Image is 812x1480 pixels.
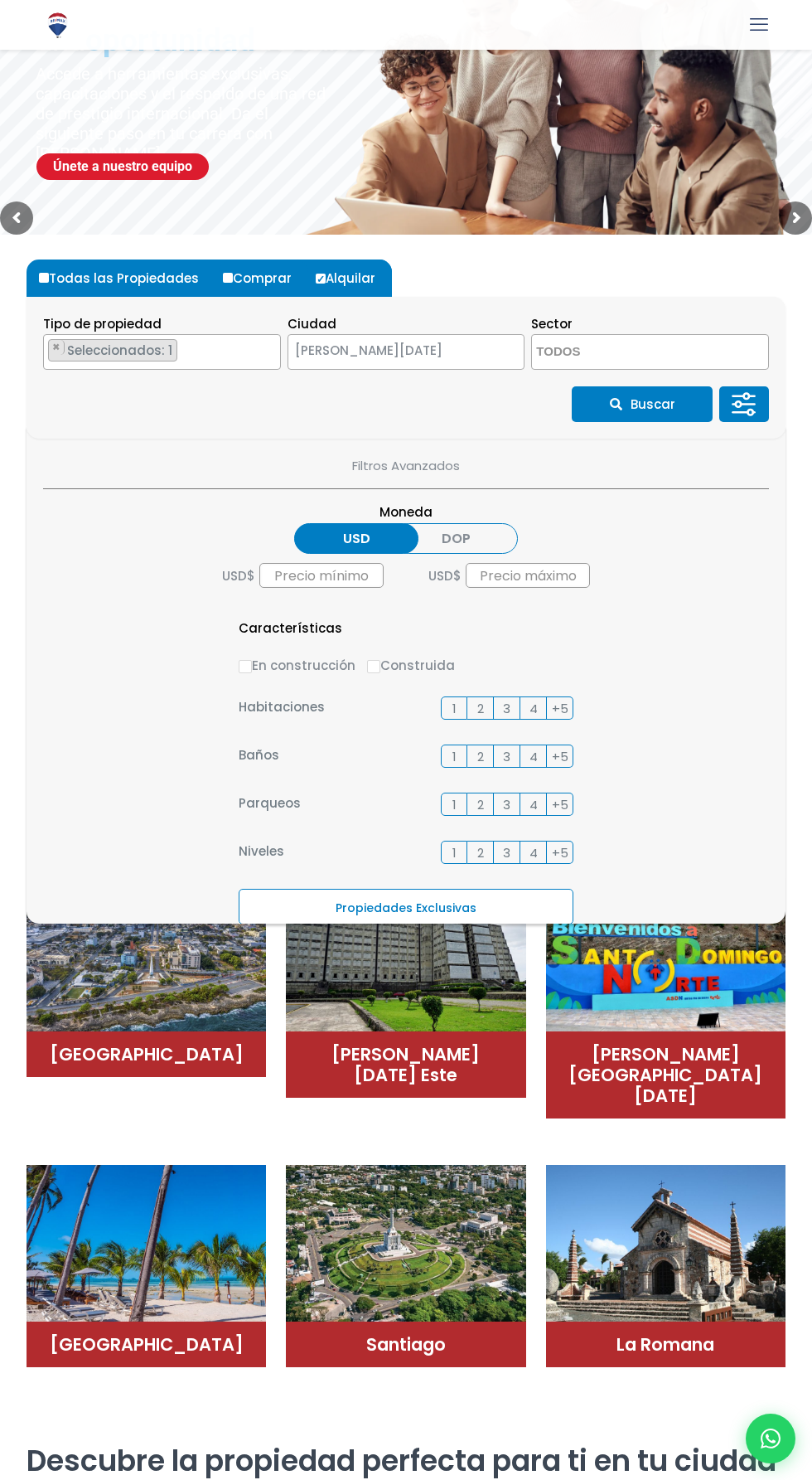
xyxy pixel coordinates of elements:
[286,875,525,1044] img: Distrito Nacional (3)
[529,842,538,863] span: 4
[43,11,72,40] img: Logo de REMAX
[43,455,769,476] p: Filtros Avanzados
[259,563,384,588] input: Precio mínimo
[35,260,215,297] label: Todas las Propiedades
[65,342,176,359] span: Seleccionados: 1
[563,1044,769,1106] h4: [PERSON_NAME][GEOGRAPHIC_DATA][DATE]
[745,11,773,39] a: mobile menu
[503,842,510,863] span: 3
[529,698,538,719] span: 4
[316,274,326,284] input: Alquilar
[239,841,284,864] span: Niveles
[546,875,785,1044] img: Santo Domingo Norte
[503,746,510,767] span: 3
[286,1165,525,1334] img: Santiago
[466,563,590,588] input: Precio máximo
[288,339,483,362] span: SANTO DOMINGO DE GUZMÁN
[36,153,209,180] a: Únete a nuestro equipo
[477,794,484,815] span: 2
[367,660,380,673] input: Construida
[503,794,510,815] span: 3
[394,523,518,554] label: DOP
[572,386,713,422] button: Buscar
[49,340,65,355] button: Remove item
[239,889,573,924] label: Propiedades Exclusivas
[239,745,279,768] span: Baños
[219,260,308,297] label: Comprar
[546,1152,785,1367] a: La RomanaLa Romana
[286,1152,525,1367] a: SantiagoSantiago
[288,315,336,332] span: Ciudad
[36,64,336,163] sr7-txt: Accede a herramientas exclusivas, capacitaciones y el respaldo de una red de prestigio internacio...
[452,698,457,719] span: 1
[239,618,342,638] span: Características
[477,698,484,719] span: 2
[282,502,530,522] span: Moneda
[529,794,538,815] span: 4
[27,1152,266,1367] a: Punta Cana[GEOGRAPHIC_DATA]
[48,339,177,362] li: APARTAMENTO
[85,22,255,58] span: oportunidad
[239,793,301,816] span: Parqueos
[39,273,49,283] input: Todas las Propiedades
[239,696,325,720] span: Habitaciones
[302,1044,509,1085] h4: [PERSON_NAME][DATE] Este
[312,260,392,297] label: Alquilar
[302,1334,509,1355] h4: Santiago
[44,335,53,371] textarea: Search
[552,698,568,719] span: +5
[239,660,252,673] input: En construcción
[27,862,266,1077] a: Distrito Nacional (2)[GEOGRAPHIC_DATA]
[532,335,693,371] textarea: Search
[477,842,484,863] span: 2
[52,340,60,355] span: ×
[499,345,507,360] span: ×
[43,1334,249,1355] h4: [GEOGRAPHIC_DATA]
[552,746,568,767] span: +5
[428,565,453,586] span: USD
[223,273,233,283] input: Comprar
[452,794,457,815] span: 1
[222,565,247,586] span: USD
[27,1165,266,1334] img: Punta Cana
[477,746,484,767] span: 2
[552,794,568,815] span: +5
[367,655,455,676] label: Construida
[563,1334,769,1355] h4: La Romana
[452,842,457,863] span: 1
[263,340,271,355] span: ×
[288,334,525,370] span: SANTO DOMINGO DE GUZMÁN
[43,1044,249,1065] h4: [GEOGRAPHIC_DATA]
[262,339,272,356] button: Remove all items
[239,655,355,676] label: En construcción
[529,746,538,767] span: 4
[546,1165,785,1334] img: La Romana
[294,523,418,554] label: USD
[503,698,510,719] span: 3
[552,842,568,863] span: +5
[286,862,525,1098] a: Distrito Nacional (3)[PERSON_NAME][DATE] Este
[222,563,406,588] div: $
[531,315,573,332] span: Sector
[482,339,507,366] button: Remove all items
[406,563,590,588] div: $
[27,875,266,1044] img: Distrito Nacional (2)
[452,746,457,767] span: 1
[546,862,785,1118] a: Santo Domingo Norte[PERSON_NAME][GEOGRAPHIC_DATA][DATE]
[43,315,162,332] span: Tipo de propiedad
